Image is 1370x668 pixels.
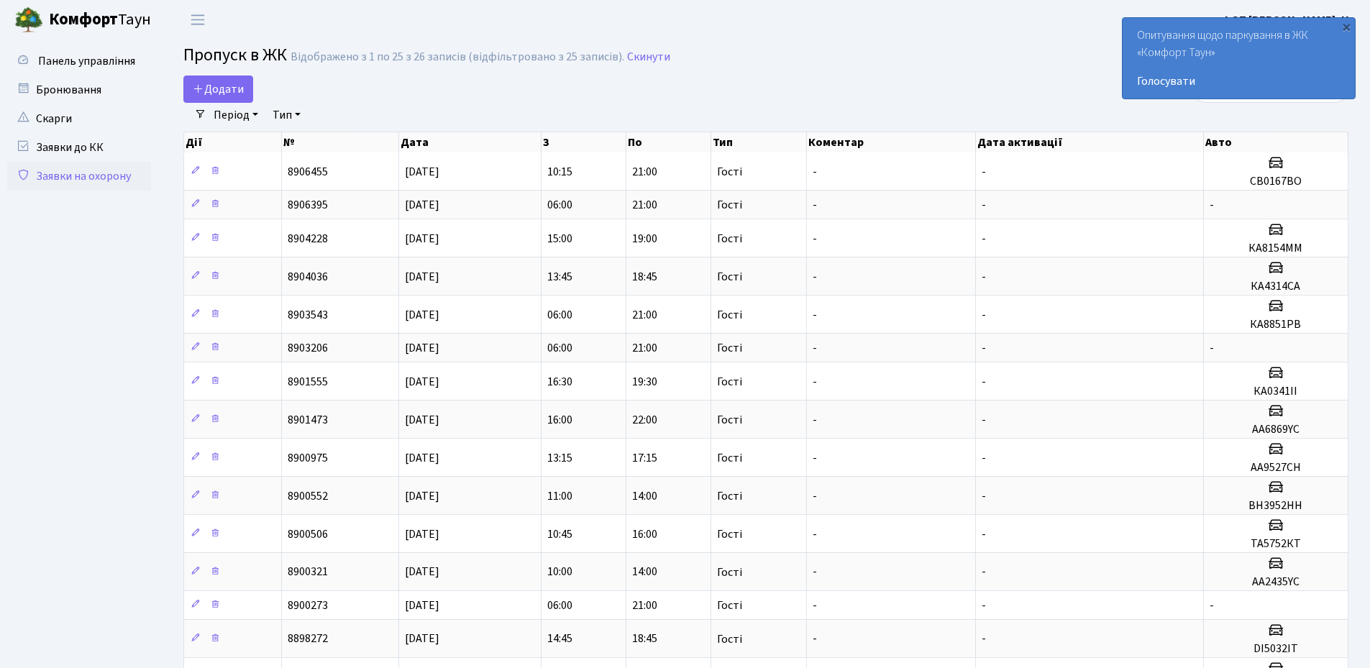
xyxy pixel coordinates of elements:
[813,598,817,613] span: -
[547,526,572,542] span: 10:45
[717,166,742,178] span: Гості
[627,50,670,64] a: Скинути
[547,307,572,323] span: 06:00
[813,450,817,466] span: -
[547,231,572,247] span: 15:00
[1210,175,1342,188] h5: СВ0167ВО
[982,526,986,542] span: -
[405,598,439,613] span: [DATE]
[288,231,328,247] span: 8904228
[288,631,328,647] span: 8898272
[183,42,287,68] span: Пропуск в ЖК
[632,564,657,580] span: 14:00
[982,164,986,180] span: -
[813,631,817,647] span: -
[405,231,439,247] span: [DATE]
[291,50,624,64] div: Відображено з 1 по 25 з 26 записів (відфільтровано з 25 записів).
[7,47,151,76] a: Панель управління
[982,564,986,580] span: -
[717,567,742,578] span: Гості
[813,412,817,428] span: -
[1210,242,1342,255] h5: КА8154ММ
[547,197,572,213] span: 06:00
[405,269,439,285] span: [DATE]
[632,340,657,356] span: 21:00
[1210,280,1342,293] h5: КА4314СА
[1210,642,1342,656] h5: DI5032IT
[184,132,282,152] th: Дії
[632,231,657,247] span: 19:00
[717,233,742,244] span: Гості
[7,133,151,162] a: Заявки до КК
[208,103,264,127] a: Період
[632,526,657,542] span: 16:00
[1210,385,1342,398] h5: КА0341ІІ
[813,307,817,323] span: -
[7,162,151,191] a: Заявки на охорону
[547,340,572,356] span: 06:00
[288,526,328,542] span: 8900506
[542,132,626,152] th: З
[405,564,439,580] span: [DATE]
[288,412,328,428] span: 8901473
[632,598,657,613] span: 21:00
[982,598,986,613] span: -
[813,164,817,180] span: -
[982,307,986,323] span: -
[813,488,817,504] span: -
[1222,12,1353,28] b: ФОП [PERSON_NAME]. Н.
[632,269,657,285] span: 18:45
[632,488,657,504] span: 14:00
[1339,19,1353,34] div: ×
[1204,132,1348,152] th: Авто
[288,307,328,323] span: 8903543
[632,412,657,428] span: 22:00
[405,374,439,390] span: [DATE]
[717,529,742,540] span: Гості
[288,598,328,613] span: 8900273
[813,374,817,390] span: -
[288,564,328,580] span: 8900321
[813,340,817,356] span: -
[807,132,976,152] th: Коментар
[282,132,398,152] th: №
[288,197,328,213] span: 8906395
[547,631,572,647] span: 14:45
[717,376,742,388] span: Гості
[405,340,439,356] span: [DATE]
[183,76,253,103] a: Додати
[1210,461,1342,475] h5: АА9527СН
[49,8,118,31] b: Комфорт
[626,132,711,152] th: По
[1210,423,1342,436] h5: АА6869YC
[7,76,151,104] a: Бронювання
[405,631,439,647] span: [DATE]
[982,340,986,356] span: -
[711,132,808,152] th: Тип
[405,197,439,213] span: [DATE]
[982,197,986,213] span: -
[7,104,151,133] a: Скарги
[288,164,328,180] span: 8906455
[38,53,135,69] span: Панель управління
[982,374,986,390] span: -
[717,600,742,611] span: Гості
[717,271,742,283] span: Гості
[982,231,986,247] span: -
[405,164,439,180] span: [DATE]
[982,412,986,428] span: -
[632,164,657,180] span: 21:00
[405,450,439,466] span: [DATE]
[976,132,1203,152] th: Дата активації
[717,414,742,426] span: Гості
[717,309,742,321] span: Гості
[14,6,43,35] img: logo.png
[1210,575,1342,589] h5: АА2435YC
[288,269,328,285] span: 8904036
[288,340,328,356] span: 8903206
[1210,318,1342,331] h5: КА8851РВ
[982,488,986,504] span: -
[547,412,572,428] span: 16:00
[632,197,657,213] span: 21:00
[547,564,572,580] span: 10:00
